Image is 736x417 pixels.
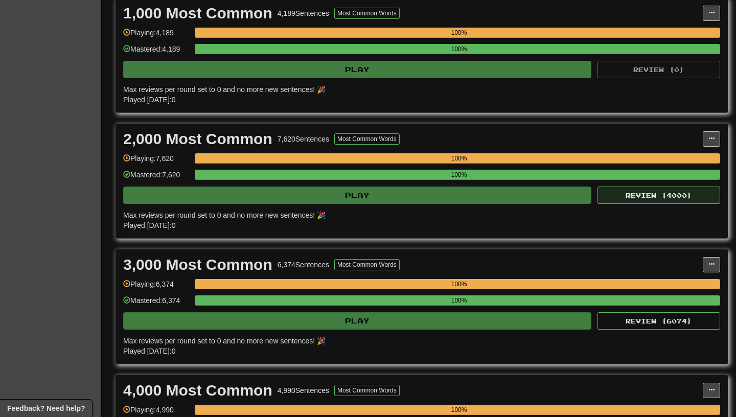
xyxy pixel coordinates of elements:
div: Playing: 7,620 [123,153,190,170]
button: Play [123,312,591,330]
button: Review (0) [597,61,720,78]
span: Open feedback widget [7,403,85,413]
span: Played [DATE]: 0 [123,96,175,104]
div: 4,189 Sentences [278,8,329,18]
button: Most Common Words [334,385,400,396]
div: Playing: 6,374 [123,279,190,296]
button: Most Common Words [334,259,400,270]
div: 100% [198,44,720,54]
div: 4,000 Most Common [123,383,272,398]
div: Mastered: 7,620 [123,170,190,187]
button: Review (4000) [597,187,720,204]
div: Playing: 4,189 [123,28,190,44]
div: 100% [198,28,720,38]
div: 4,990 Sentences [278,385,329,396]
div: 2,000 Most Common [123,131,272,147]
div: Max reviews per round set to 0 and no more new sentences! 🎉 [123,84,714,95]
div: 100% [198,170,720,180]
div: 100% [198,279,720,289]
button: Play [123,61,591,78]
button: Most Common Words [334,133,400,145]
div: Mastered: 4,189 [123,44,190,61]
button: Review (6074) [597,312,720,330]
div: 1,000 Most Common [123,6,272,21]
button: Most Common Words [334,8,400,19]
div: Mastered: 6,374 [123,295,190,312]
div: 100% [198,405,720,415]
div: 100% [198,153,720,164]
button: Play [123,187,591,204]
div: Max reviews per round set to 0 and no more new sentences! 🎉 [123,336,714,346]
div: 6,374 Sentences [278,260,329,270]
span: Played [DATE]: 0 [123,347,175,355]
div: 100% [198,295,720,306]
span: Played [DATE]: 0 [123,221,175,229]
div: 3,000 Most Common [123,257,272,272]
div: 7,620 Sentences [278,134,329,144]
div: Max reviews per round set to 0 and no more new sentences! 🎉 [123,210,714,220]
